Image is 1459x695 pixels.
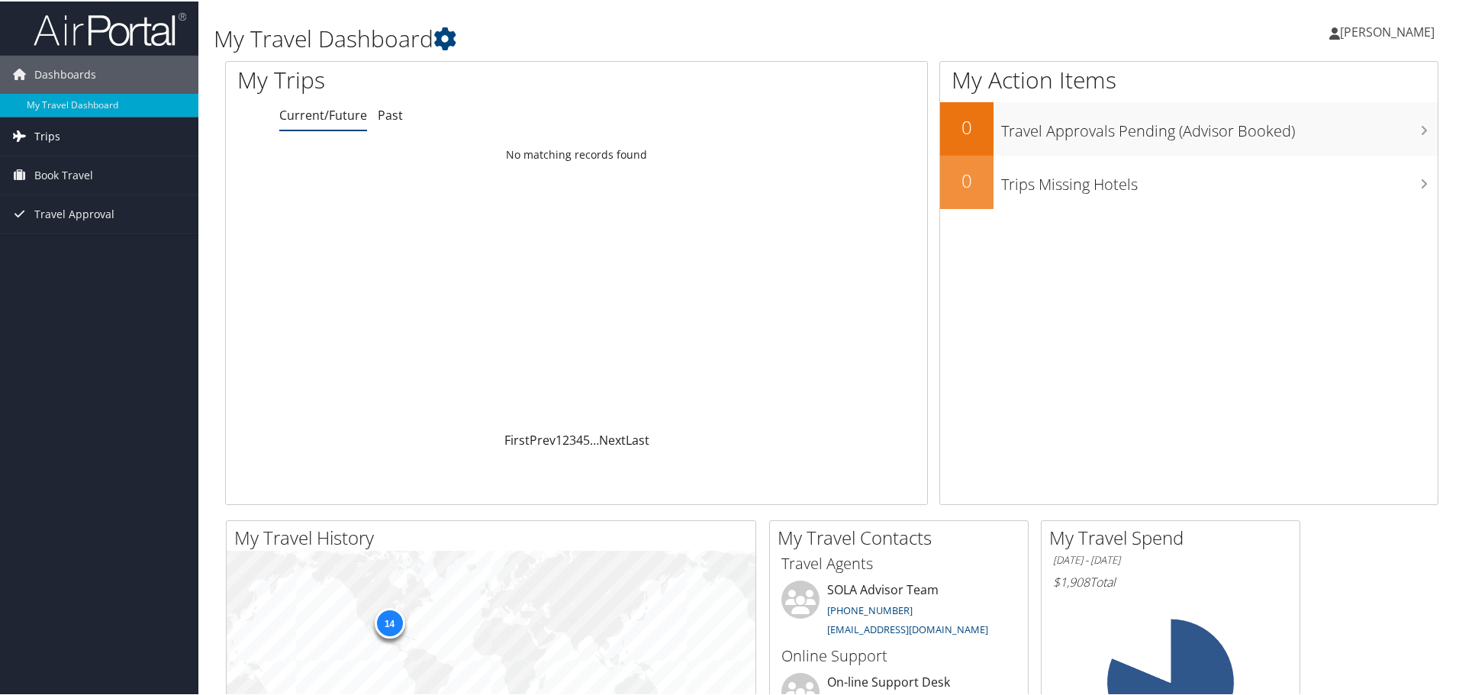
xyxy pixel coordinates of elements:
[940,101,1438,154] a: 0Travel Approvals Pending (Advisor Booked)
[1053,552,1288,566] h6: [DATE] - [DATE]
[590,430,599,447] span: …
[827,602,913,616] a: [PHONE_NUMBER]
[1053,572,1090,589] span: $1,908
[237,63,623,95] h1: My Trips
[530,430,556,447] a: Prev
[599,430,626,447] a: Next
[34,54,96,92] span: Dashboards
[234,523,755,549] h2: My Travel History
[774,579,1024,642] li: SOLA Advisor Team
[1329,8,1450,53] a: [PERSON_NAME]
[556,430,562,447] a: 1
[940,154,1438,208] a: 0Trips Missing Hotels
[34,194,114,232] span: Travel Approval
[778,523,1028,549] h2: My Travel Contacts
[226,140,927,167] td: No matching records found
[562,430,569,447] a: 2
[583,430,590,447] a: 5
[1340,22,1435,39] span: [PERSON_NAME]
[940,166,994,192] h2: 0
[374,607,404,637] div: 14
[626,430,649,447] a: Last
[34,155,93,193] span: Book Travel
[1049,523,1300,549] h2: My Travel Spend
[34,10,186,46] img: airportal-logo.png
[940,63,1438,95] h1: My Action Items
[1001,165,1438,194] h3: Trips Missing Hotels
[504,430,530,447] a: First
[378,105,403,122] a: Past
[214,21,1038,53] h1: My Travel Dashboard
[827,621,988,635] a: [EMAIL_ADDRESS][DOMAIN_NAME]
[569,430,576,447] a: 3
[781,644,1016,665] h3: Online Support
[940,113,994,139] h2: 0
[279,105,367,122] a: Current/Future
[781,552,1016,573] h3: Travel Agents
[1053,572,1288,589] h6: Total
[1001,111,1438,140] h3: Travel Approvals Pending (Advisor Booked)
[576,430,583,447] a: 4
[34,116,60,154] span: Trips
